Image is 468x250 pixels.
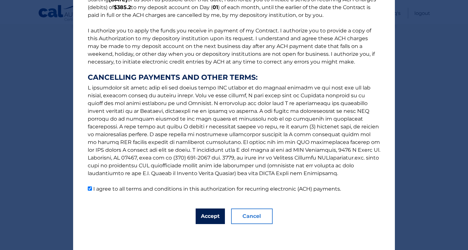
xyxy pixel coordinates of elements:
b: $385.2 [114,4,131,10]
b: 01 [213,4,218,10]
button: Cancel [231,208,273,224]
label: I agree to all terms and conditions in this authorization for recurring electronic (ACH) payments. [93,186,341,192]
strong: CANCELLING PAYMENTS AND OTHER TERMS: [88,74,380,81]
button: Accept [196,208,225,224]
